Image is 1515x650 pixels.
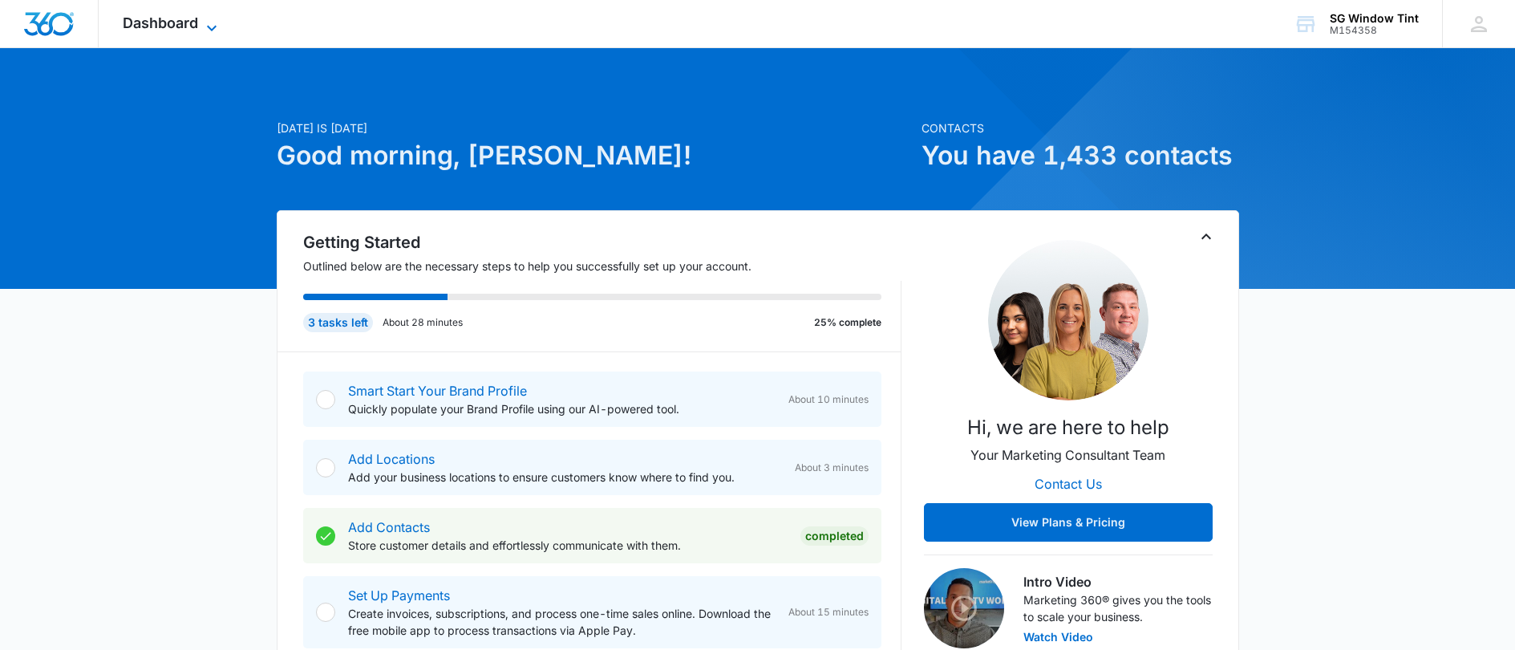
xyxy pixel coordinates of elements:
p: Marketing 360® gives you the tools to scale your business. [1023,591,1213,625]
button: Contact Us [1019,465,1118,503]
div: account id [1330,25,1419,36]
div: 3 tasks left [303,313,373,332]
a: Add Locations [348,451,435,467]
a: Add Contacts [348,519,430,535]
p: Your Marketing Consultant Team [970,445,1165,465]
span: About 3 minutes [795,461,869,475]
p: Create invoices, subscriptions, and process one-time sales online. Download the free mobile app t... [348,605,776,639]
p: Contacts [922,120,1239,136]
p: About 28 minutes [383,315,463,330]
p: Add your business locations to ensure customers know where to find you. [348,469,782,485]
div: account name [1330,12,1419,25]
button: View Plans & Pricing [924,503,1213,542]
h2: Getting Started [303,230,901,254]
button: Toggle Collapse [1197,227,1216,246]
img: Intro Video [924,568,1004,648]
h1: Good morning, [PERSON_NAME]! [277,136,912,175]
h1: You have 1,433 contacts [922,136,1239,175]
a: Smart Start Your Brand Profile [348,383,527,399]
span: About 15 minutes [788,605,869,620]
a: Set Up Payments [348,587,450,603]
div: Completed [800,526,869,546]
p: Quickly populate your Brand Profile using our AI-powered tool. [348,400,776,417]
h3: Intro Video [1023,572,1213,591]
p: 25% complete [814,315,881,330]
p: Hi, we are here to help [967,413,1169,442]
span: Dashboard [123,14,198,31]
p: Store customer details and effortlessly communicate with them. [348,537,788,554]
p: Outlined below are the necessary steps to help you successfully set up your account. [303,258,901,274]
button: Watch Video [1023,632,1093,643]
p: [DATE] is [DATE] [277,120,912,136]
span: About 10 minutes [788,392,869,407]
